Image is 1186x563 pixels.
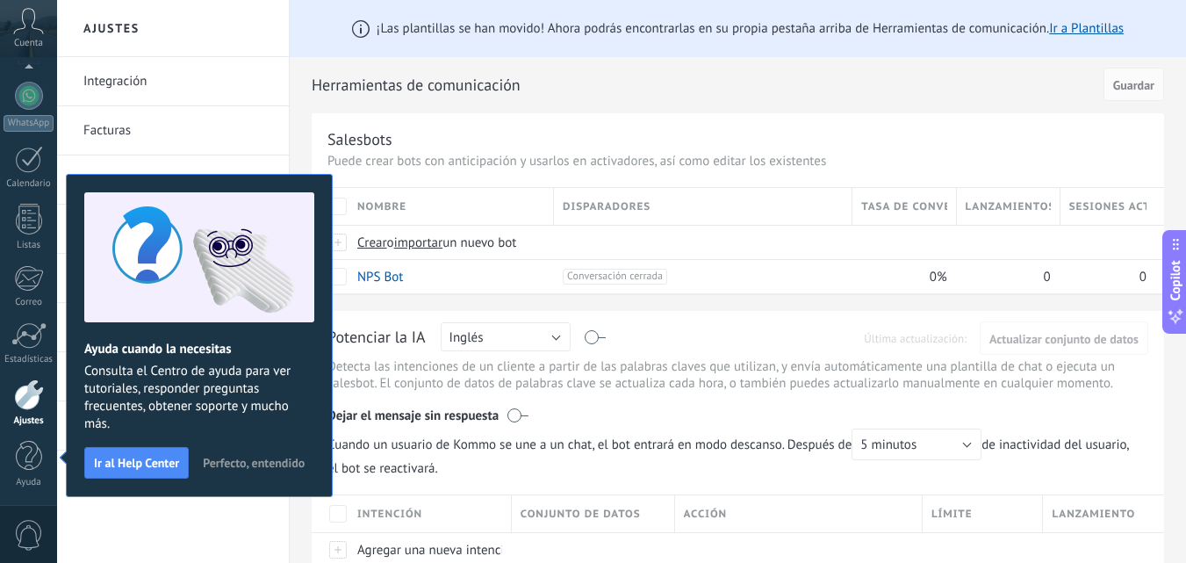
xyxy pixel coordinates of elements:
span: Cuando un usuario de Kommo se une a un chat, el bot entrará en modo descanso. Después de [327,429,981,460]
div: Listas [4,240,54,251]
span: Consulta el Centro de ayuda para ver tutoriales, responder preguntas frecuentes, obtener soporte ... [84,363,314,433]
span: Disparadores [563,198,651,215]
button: Inglés [441,322,571,351]
h2: Ayuda cuando la necesitas [84,341,314,357]
div: Correo [4,297,54,308]
span: Conjunto de datos [521,506,641,523]
span: Cuenta [14,38,43,49]
span: un nuevo bot [442,235,516,251]
span: Lanzamientos totales [966,198,1051,215]
a: Integración [83,57,271,106]
span: 5 minutos [860,437,916,453]
span: o [387,235,394,251]
li: Fuentes de conocimiento de IA [57,451,289,499]
span: Tasa de conversión [861,198,946,215]
p: Detecta las intenciones de un cliente a partir de las palabras claves que utilizan, y envía autom... [327,358,1148,392]
span: Guardar [1113,79,1154,91]
span: Conversación cerrada [563,269,667,285]
h2: Herramientas de comunicación [312,68,1097,103]
div: Salesbots [327,129,392,149]
span: importar [394,235,443,251]
div: 0 [1060,260,1146,293]
div: 0 [957,260,1052,293]
span: Inglés [449,329,484,346]
a: NPS Bot [357,269,403,285]
div: Ayuda [4,477,54,488]
button: 5 minutos [852,429,981,460]
span: 0% [930,269,947,285]
div: WhatsApp [4,115,54,132]
div: Potenciar la IA [327,327,426,350]
div: Estadísticas [4,354,54,365]
a: Facturas [83,106,271,155]
span: Sesiones activas [1069,198,1146,215]
span: Crear [357,235,387,251]
button: Perfecto, entendido [195,450,313,476]
div: Dejar el mensaje sin respuesta [327,395,1148,429]
li: Facturas [57,106,289,155]
span: 0 [1139,269,1146,285]
span: Ir al Help Center [94,457,179,469]
span: Copilot [1167,260,1184,300]
li: Integración [57,57,289,106]
span: de inactividad del usuario, el bot se reactivará. [327,429,1148,477]
a: Ajustes Generales [83,155,271,205]
button: Guardar [1103,68,1164,101]
span: Acción [684,506,728,523]
a: Ir a Plantillas [1049,20,1124,37]
div: 0% [852,260,947,293]
span: Nombre [357,198,406,215]
span: Límite [931,506,973,523]
span: Perfecto, entendido [203,457,305,469]
li: Ajustes Generales [57,155,289,205]
span: ¡Las plantillas se han movido! Ahora podrás encontrarlas en su propia pestaña arriba de Herramien... [377,20,1124,37]
div: Ajustes [4,415,54,427]
span: Lanzamiento [1052,506,1135,523]
button: Ir al Help Center [84,447,189,479]
span: Intención [357,506,422,523]
div: Calendario [4,178,54,190]
span: 0 [1044,269,1051,285]
p: Puede crear bots con anticipación y usarlos en activadores, así como editar los existentes [327,153,1148,170]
